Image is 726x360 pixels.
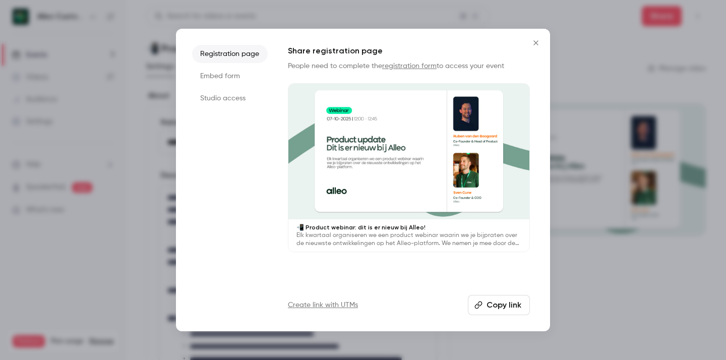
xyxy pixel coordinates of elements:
a: Create link with UTMs [288,300,358,310]
h1: Share registration page [288,45,530,57]
a: registration form [382,63,437,70]
a: 📲 Product webinar: dit is er nieuw bij Alleo!Elk kwartaal organiseren we een product webinar waar... [288,83,530,252]
p: People need to complete the to access your event [288,61,530,71]
p: 📲 Product webinar: dit is er nieuw bij Alleo! [296,223,521,231]
li: Registration page [192,45,268,63]
button: Copy link [468,295,530,315]
button: Close [526,33,546,53]
p: Elk kwartaal organiseren we een product webinar waarin we je bijpraten over de nieuwste ontwikkel... [296,231,521,248]
li: Studio access [192,89,268,107]
li: Embed form [192,67,268,85]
